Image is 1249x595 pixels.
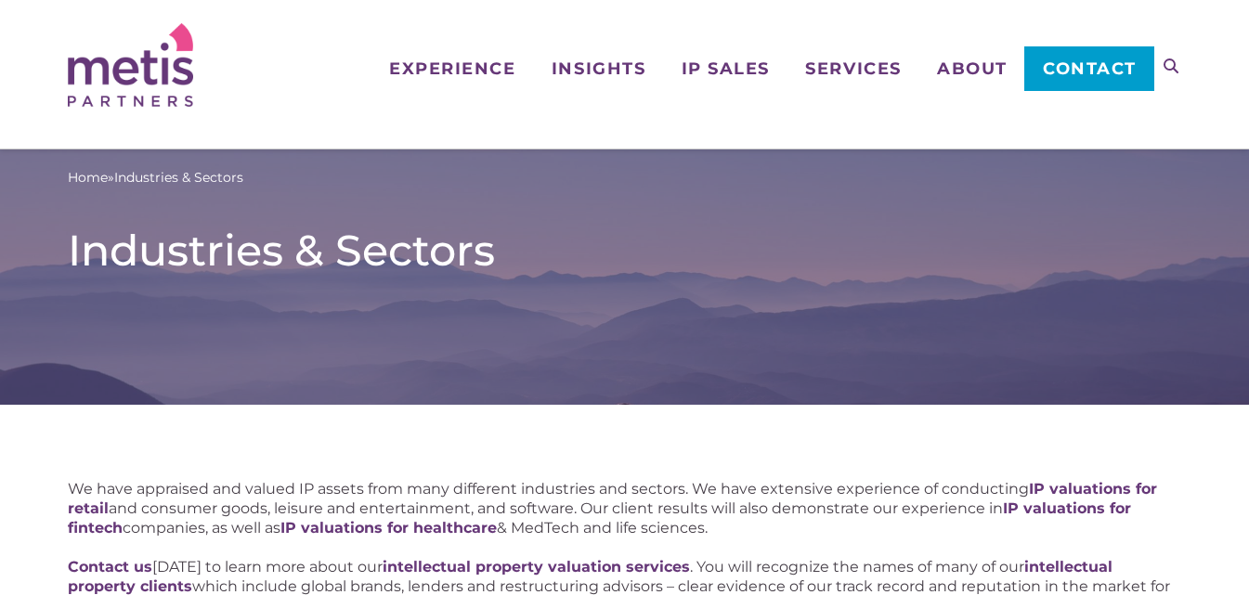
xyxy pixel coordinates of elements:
[68,23,193,107] img: Metis Partners
[68,168,108,188] a: Home
[805,60,901,77] span: Services
[114,168,243,188] span: Industries & Sectors
[937,60,1008,77] span: About
[1043,60,1137,77] span: Contact
[68,168,243,188] span: »
[280,519,497,537] a: IP valuations for healthcare
[68,225,1182,277] h1: Industries & Sectors
[389,60,515,77] span: Experience
[552,60,645,77] span: Insights
[68,558,152,576] a: Contact us
[68,479,1182,537] p: We have appraised and valued IP assets from many different industries and sectors. We have extens...
[682,60,770,77] span: IP Sales
[383,558,690,576] a: intellectual property valuation services
[1024,46,1153,91] a: Contact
